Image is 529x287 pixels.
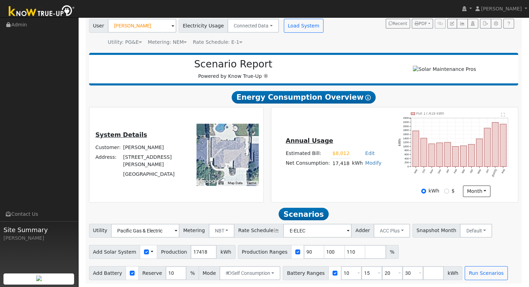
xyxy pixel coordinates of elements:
[501,169,506,174] text: Aug
[460,146,467,167] rect: onclick=""
[403,137,409,140] text: 1400
[234,224,283,238] span: Rate Schedule
[365,150,375,156] a: Edit
[219,266,280,280] button: Self Consumption
[403,121,409,124] text: 2200
[429,169,434,174] text: Nov
[407,165,409,168] text: 0
[238,245,291,259] span: Production Ranges
[199,266,220,280] span: Mode
[89,224,112,238] span: Utility
[413,169,418,174] text: Sep
[94,142,122,152] td: Customer:
[403,129,409,132] text: 1800
[436,143,443,167] rect: onclick=""
[331,158,351,169] td: 17,418
[89,245,141,259] span: Add Solar System
[286,137,333,144] u: Annual Usage
[209,224,235,238] button: NBT
[413,66,476,73] img: Solar Maintenance Pros
[198,177,221,186] a: Open this area in Google Maps (opens a new window)
[365,160,382,166] a: Modify
[284,19,323,33] button: Load System
[403,116,409,120] text: 2400
[404,149,409,152] text: 800
[404,161,409,164] text: 200
[404,157,409,160] text: 400
[468,144,474,166] rect: onclick=""
[412,131,419,167] rect: onclick=""
[3,225,74,235] span: Site Summary
[279,208,328,220] span: Scenarios
[491,19,502,28] button: Settings
[283,224,352,238] input: Select a Rate Schedule
[460,224,492,238] button: Default
[428,187,439,195] label: kWh
[443,266,462,280] span: kWh
[447,19,457,28] button: Edit User
[403,133,409,136] text: 1600
[500,124,506,167] rect: onclick=""
[283,266,329,280] span: Battery Ranges
[503,19,514,28] a: Help Link
[453,169,458,174] text: Feb
[36,276,42,281] img: retrieve
[420,138,427,166] rect: onclick=""
[232,91,376,104] span: Energy Consumption Overview
[138,266,166,280] span: Reserve
[193,39,242,45] span: Alias: HE1
[374,224,410,238] button: ACC Plus
[365,95,371,100] i: Show Help
[444,189,449,194] input: $
[452,146,459,166] rect: onclick=""
[111,224,179,238] input: Select a Utility
[467,19,478,28] button: Login As
[284,158,331,169] td: Net Consumption:
[284,148,331,158] td: Estimated Bill:
[122,142,187,152] td: [PERSON_NAME]
[108,39,142,46] div: Utility: PG&E
[403,141,409,144] text: 1200
[403,125,409,128] text: 2000
[451,187,455,195] label: $
[93,58,374,80] div: Powered by Know True-Up ®
[157,245,191,259] span: Production
[122,169,187,179] td: [GEOGRAPHIC_DATA]
[421,189,426,194] input: kWh
[422,169,426,173] text: Oct
[216,245,235,259] span: kWh
[445,169,450,174] text: Jan
[228,181,242,186] button: Map Data
[398,139,402,146] text: kWh
[198,177,221,186] img: Google
[351,224,374,238] span: Adder
[457,19,467,28] button: Multi-Series Graph
[437,169,442,174] text: Dec
[218,181,223,186] button: Keyboard shortcuts
[94,152,122,169] td: Address:
[412,224,460,238] span: Snapshot Month
[461,169,466,174] text: Mar
[416,112,444,115] text: Pull 17,418 kWh
[89,19,108,33] span: User
[3,235,74,242] div: [PERSON_NAME]
[403,145,409,148] text: 1000
[476,139,482,166] rect: onclick=""
[480,19,491,28] button: Export Interval Data
[465,266,507,280] button: Run Scenarios
[96,58,370,70] h2: Scenario Report
[404,153,409,156] text: 600
[351,158,364,169] td: kWh
[331,148,351,158] td: $8,012
[386,245,398,259] span: %
[491,169,498,177] text: [DATE]
[469,169,474,174] text: Apr
[428,144,435,167] rect: onclick=""
[481,6,522,11] span: [PERSON_NAME]
[247,181,256,185] a: Terms (opens in new tab)
[148,39,187,46] div: Metering: NEM
[108,19,176,33] input: Select a User
[492,122,498,166] rect: onclick=""
[501,113,505,117] text: 
[484,128,490,167] rect: onclick=""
